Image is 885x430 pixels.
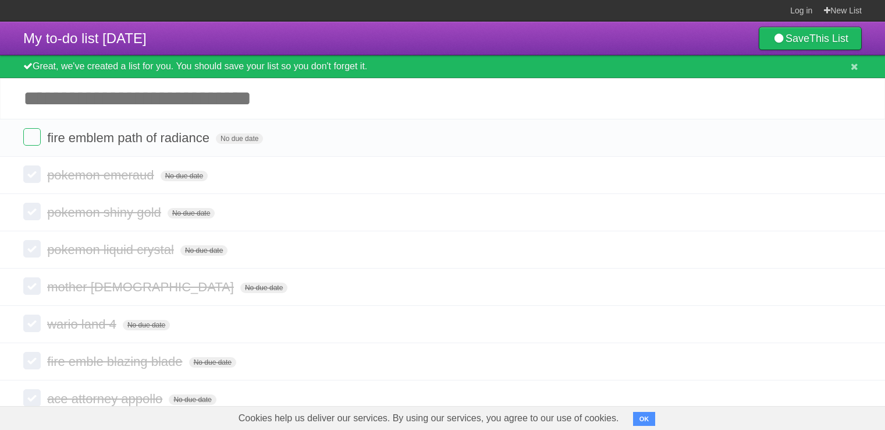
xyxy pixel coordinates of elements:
span: pokemon shiny gold [47,205,164,220]
label: Done [23,165,41,183]
span: No due date [169,394,216,405]
label: Done [23,277,41,295]
span: No due date [240,283,287,293]
label: Done [23,240,41,258]
span: ace attorney appollo [47,392,165,406]
b: This List [809,33,848,44]
span: fire emble blazing blade [47,354,185,369]
label: Done [23,128,41,146]
span: My to-do list [DATE] [23,30,147,46]
span: pokemon liquid crystal [47,242,177,257]
span: Cookies help us deliver our services. By using our services, you agree to our use of cookies. [227,407,631,430]
label: Done [23,203,41,220]
span: fire emblem path of radiance [47,131,212,145]
label: Done [23,315,41,332]
label: Done [23,352,41,369]
span: No due date [161,171,208,181]
span: mother [DEMOGRAPHIC_DATA] [47,280,237,294]
span: No due date [123,320,170,330]
span: No due date [216,133,263,144]
button: OK [633,412,656,426]
span: No due date [168,208,215,218]
span: No due date [180,245,228,256]
span: wario land 4 [47,317,119,332]
span: No due date [189,357,236,368]
a: SaveThis List [759,27,862,50]
span: pokemon emeraud [47,168,157,182]
label: Done [23,389,41,407]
